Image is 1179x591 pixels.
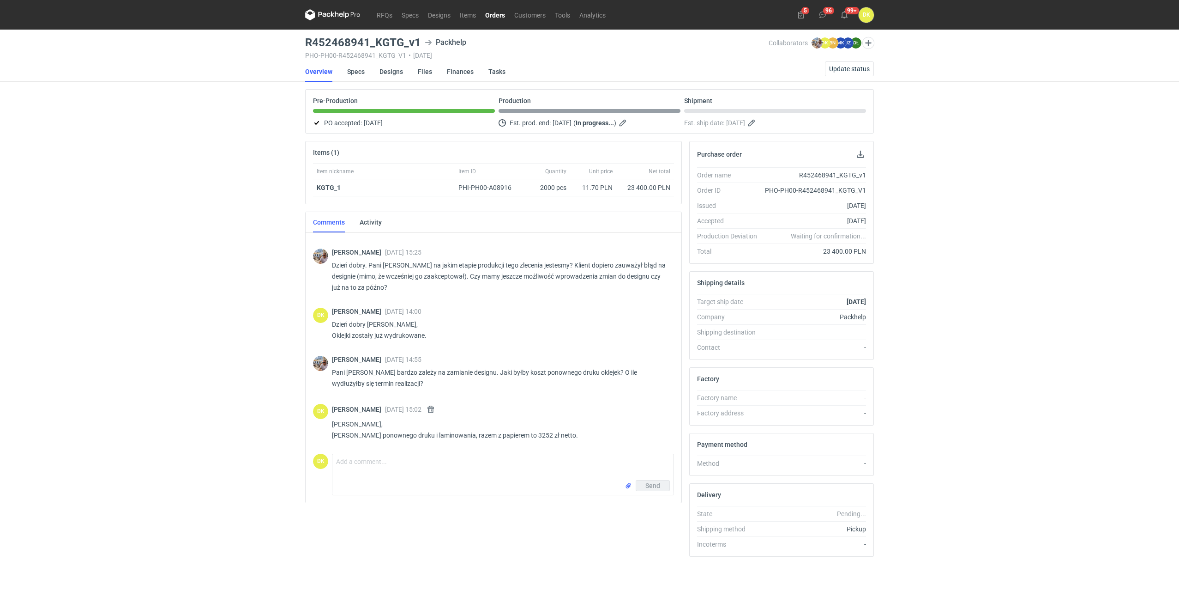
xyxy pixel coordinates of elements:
div: - [764,343,866,352]
em: ) [614,119,616,127]
button: Download PO [855,149,866,160]
img: Michał Palasek [812,37,823,49]
div: Incoterms [697,540,764,549]
div: Dominika Kaczyńska [313,454,328,469]
div: Contact [697,343,764,352]
em: Waiting for confirmation... [791,232,866,241]
div: Factory name [697,393,764,402]
button: 99+ [837,7,852,22]
span: [PERSON_NAME] [332,406,385,413]
figcaption: DK [313,454,328,469]
span: [DATE] [553,117,571,128]
em: Pending... [837,510,866,518]
img: Michał Palasek [313,356,328,371]
span: Net total [649,168,670,175]
a: Customers [510,9,550,20]
svg: Packhelp Pro [305,9,361,20]
div: PHO-PH00-R452468941_KGTG_V1 [DATE] [305,52,769,59]
div: 2000 pcs [524,179,570,196]
p: Pre-Production [313,97,358,104]
a: Designs [379,61,403,82]
a: Specs [347,61,365,82]
a: RFQs [372,9,397,20]
button: Update status [825,61,874,76]
div: Order ID [697,186,764,195]
div: - [764,459,866,468]
div: Factory address [697,408,764,418]
a: Items [455,9,481,20]
span: [PERSON_NAME] [332,356,385,363]
a: Orders [481,9,510,20]
div: 23 400.00 PLN [620,183,670,192]
figcaption: DK [313,404,328,419]
h2: Factory [697,375,719,383]
a: Activity [360,212,382,232]
span: [DATE] 14:55 [385,356,421,363]
h2: Delivery [697,491,721,499]
div: Production Deviation [697,232,764,241]
figcaption: JZ [842,37,854,49]
div: [DATE] [764,216,866,225]
h2: Items (1) [313,149,339,156]
button: Edit estimated shipping date [747,117,758,128]
span: [DATE] [364,117,383,128]
p: Production [499,97,531,104]
div: 23 400.00 PLN [764,247,866,256]
div: Packhelp [425,37,466,48]
span: Update status [829,66,870,72]
a: Tools [550,9,575,20]
h2: Shipping details [697,279,745,286]
a: Overview [305,61,332,82]
div: PHO-PH00-R452468941_KGTG_V1 [764,186,866,195]
div: PHI-PH00-A08916 [458,183,520,192]
a: Specs [397,9,423,20]
strong: In progress... [576,119,614,127]
div: Order name [697,171,764,180]
button: Edit estimated production end date [618,117,629,128]
div: Est. prod. end: [499,117,680,128]
div: Packhelp [764,312,866,322]
strong: KGTG_1 [317,184,341,191]
div: Dominika Kaczyńska [313,308,328,323]
div: Issued [697,201,764,210]
p: Dzień dobry [PERSON_NAME], Oklejki zostały już wydrukowane. [332,319,667,341]
span: Unit price [589,168,613,175]
div: Shipping method [697,524,764,534]
p: [PERSON_NAME], [PERSON_NAME] ponownego druku i laminowania, razem z papierem to 3252 zł netto. [332,419,667,441]
div: 11.70 PLN [574,183,613,192]
span: [DATE] 14:00 [385,308,421,315]
figcaption: DK [819,37,830,49]
p: Pani [PERSON_NAME] bardzo zależy na zamianie designu. Jaki byłby koszt ponownego druku oklejek? O... [332,367,667,389]
div: Est. ship date: [684,117,866,128]
div: Pickup [764,524,866,534]
h2: Payment method [697,441,747,448]
button: DK [859,7,874,23]
div: State [697,509,764,518]
img: Michał Palasek [313,249,328,264]
p: Shipment [684,97,712,104]
a: Analytics [575,9,610,20]
figcaption: DK [313,308,328,323]
button: Send [636,480,670,491]
button: Edit collaborators [862,37,874,49]
div: [DATE] [764,201,866,210]
span: Item nickname [317,168,354,175]
p: Dzień dobry. Pani [PERSON_NAME] na jakim etapie produkcji tego zlecenia jestesmy? Klient dopiero ... [332,260,667,293]
span: Quantity [545,168,566,175]
div: Target ship date [697,297,764,306]
figcaption: MK [835,37,846,49]
span: Item ID [458,168,476,175]
span: [PERSON_NAME] [332,249,385,256]
span: Send [645,482,660,489]
button: 5 [794,7,808,22]
a: Files [418,61,432,82]
button: 96 [815,7,830,22]
span: • [409,52,411,59]
div: Shipping destination [697,328,764,337]
a: Tasks [488,61,505,82]
span: Collaborators [769,39,808,47]
a: Comments [313,212,345,232]
a: Designs [423,9,455,20]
